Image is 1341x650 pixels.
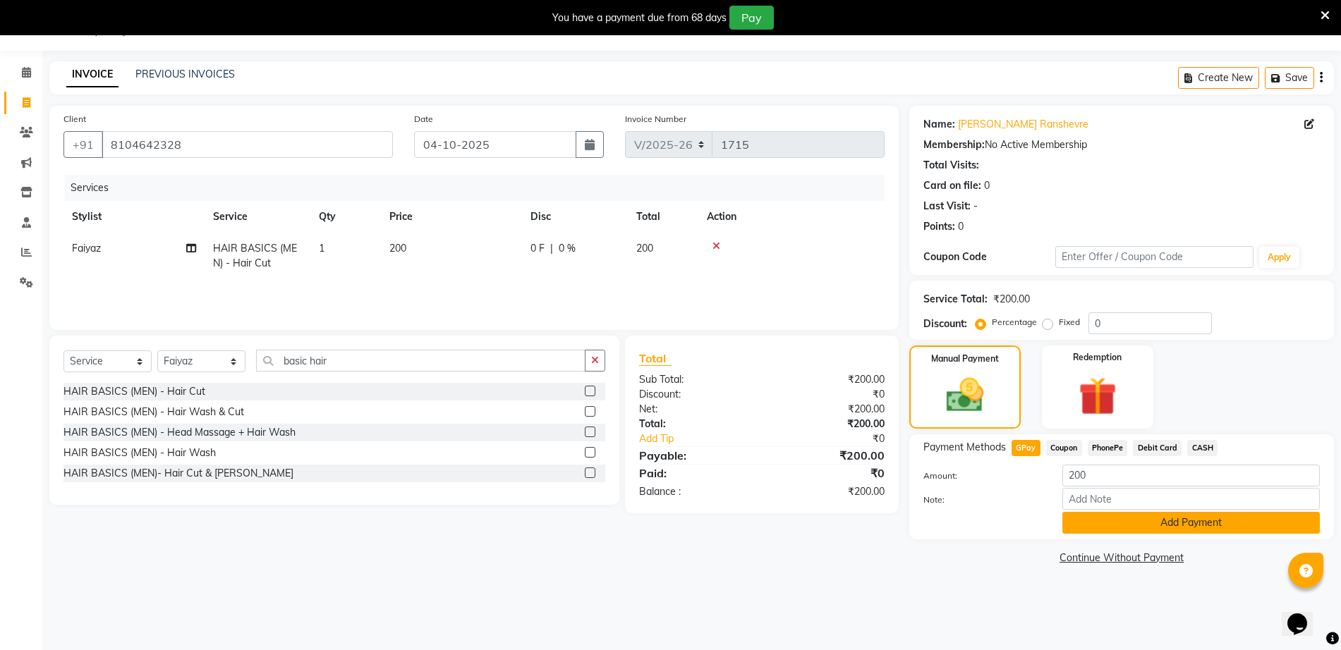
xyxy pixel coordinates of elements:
div: ₹0 [762,387,895,402]
div: HAIR BASICS (MEN) - Hair Cut [63,384,205,399]
div: Last Visit: [923,199,971,214]
span: Payment Methods [923,440,1006,455]
span: PhonePe [1088,440,1128,456]
div: Service Total: [923,292,988,307]
label: Note: [913,493,1052,506]
img: _gift.svg [1067,372,1129,420]
button: Pay [729,6,774,30]
a: INVOICE [66,62,119,87]
label: Manual Payment [931,352,999,365]
span: Debit Card [1133,440,1182,456]
label: Invoice Number [625,113,686,125]
label: Percentage [992,316,1037,329]
div: HAIR BASICS (MEN)- Hair Cut & [PERSON_NAME] [63,466,293,481]
div: HAIR BASICS (MEN) - Hair Wash & Cut [63,405,244,419]
div: Total: [629,417,762,431]
div: 0 [958,219,964,234]
div: ₹200.00 [762,372,895,387]
div: ₹0 [784,431,895,446]
iframe: chat widget [1282,594,1327,636]
div: Discount: [923,317,967,331]
span: 200 [389,242,406,255]
a: PREVIOUS INVOICES [135,68,235,80]
label: Redemption [1073,351,1122,364]
div: HAIR BASICS (MEN) - Hair Wash [63,446,216,460]
input: Enter Offer / Coupon Code [1055,246,1254,268]
label: Client [63,113,86,125]
div: No Active Membership [923,137,1320,152]
div: Balance : [629,484,762,499]
label: Amount: [913,470,1052,482]
div: Card on file: [923,178,981,193]
span: 1 [319,242,324,255]
div: Name: [923,117,955,132]
span: CASH [1187,440,1218,456]
div: Points: [923,219,955,234]
img: _cash.svg [935,374,995,417]
a: Continue Without Payment [912,551,1331,565]
label: Date [414,113,433,125]
div: Services [65,175,895,201]
div: ₹200.00 [993,292,1030,307]
div: ₹200.00 [762,447,895,464]
button: Save [1265,67,1314,89]
span: 0 F [530,241,545,256]
th: Total [628,201,698,233]
label: Fixed [1059,316,1080,329]
span: Coupon [1046,440,1082,456]
a: Add Tip [629,431,784,446]
div: HAIR BASICS (MEN) - Head Massage + Hair Wash [63,425,296,440]
span: GPay [1012,440,1040,456]
span: 0 % [559,241,576,256]
a: [PERSON_NAME] Ranshevre [958,117,1088,132]
th: Stylist [63,201,205,233]
div: 0 [984,178,990,193]
div: ₹200.00 [762,402,895,417]
input: Amount [1062,465,1320,486]
div: ₹200.00 [762,417,895,431]
div: Net: [629,402,762,417]
div: Sub Total: [629,372,762,387]
span: Faiyaz [72,242,101,255]
th: Disc [522,201,628,233]
span: HAIR BASICS (MEN) - Hair Cut [213,242,297,269]
th: Qty [310,201,381,233]
div: Membership: [923,137,985,152]
div: Paid: [629,465,762,482]
input: Search or Scan [256,350,585,372]
th: Price [381,201,522,233]
div: ₹0 [762,465,895,482]
div: Coupon Code [923,250,1055,264]
th: Service [205,201,310,233]
input: Add Note [1062,488,1320,510]
span: Total [639,351,672,366]
div: ₹200.00 [762,484,895,499]
div: Payable: [629,447,762,464]
div: You have a payment due from 68 days [552,11,727,25]
input: Search by Name/Mobile/Email/Code [102,131,393,158]
span: | [550,241,553,256]
button: Create New [1178,67,1259,89]
div: Total Visits: [923,158,979,173]
button: +91 [63,131,103,158]
button: Apply [1259,247,1299,268]
div: Discount: [629,387,762,402]
th: Action [698,201,885,233]
div: - [973,199,978,214]
button: Add Payment [1062,512,1320,534]
span: 200 [636,242,653,255]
